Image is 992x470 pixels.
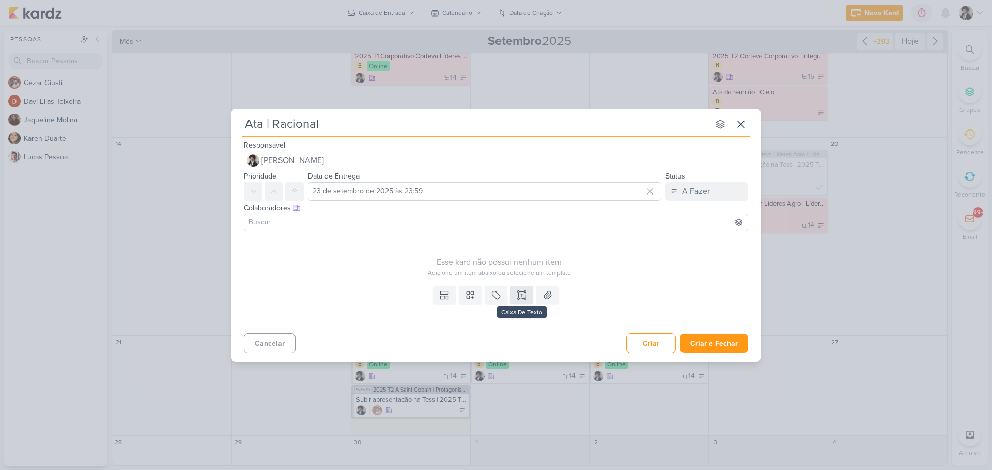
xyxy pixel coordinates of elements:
input: Buscar [246,216,746,229]
label: Status [665,172,685,181]
div: Caixa De Texto [497,306,547,318]
div: Adicione um item abaixo ou selecione um template [244,268,754,278]
button: [PERSON_NAME] [244,151,748,170]
button: Criar e Fechar [680,334,748,353]
button: Cancelar [244,333,296,353]
input: Kard Sem Título [242,115,709,134]
div: Esse kard não possui nenhum item [244,256,754,268]
img: Pedro Luahn Simões [247,154,259,167]
label: Data de Entrega [308,172,360,181]
div: Colaboradores [244,203,748,214]
button: A Fazer [665,182,748,201]
span: [PERSON_NAME] [261,154,324,167]
div: A Fazer [682,185,710,198]
label: Prioridade [244,172,276,181]
input: Select a date [308,182,661,201]
label: Responsável [244,141,285,150]
button: Criar [626,333,676,353]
